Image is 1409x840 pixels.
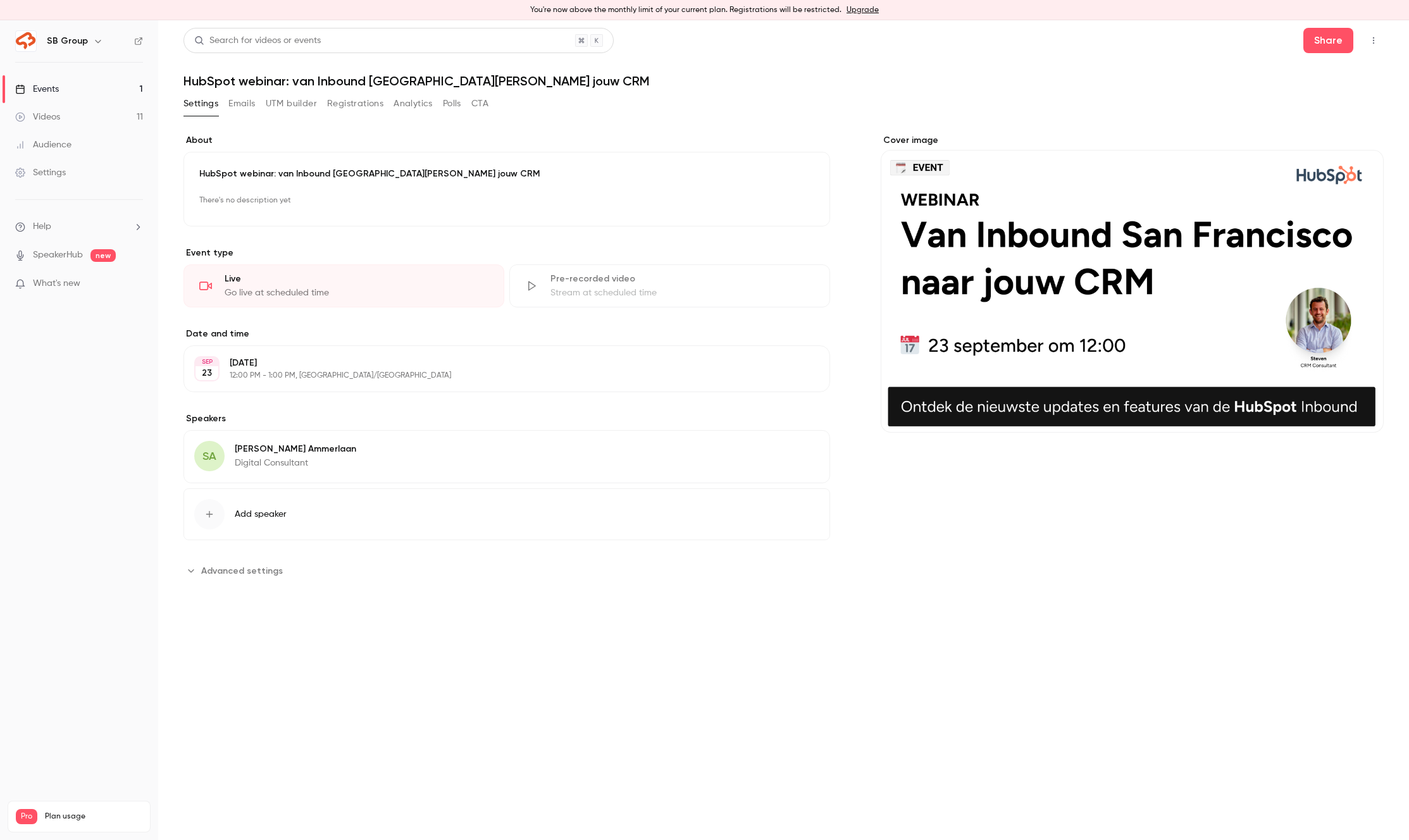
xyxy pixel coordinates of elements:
span: What's new [33,277,80,290]
div: LiveGo live at scheduled time [183,264,504,307]
section: Cover image [881,134,1384,433]
div: Audience [15,139,71,151]
div: Go live at scheduled time [225,287,488,299]
label: About [183,134,830,147]
button: UTM builder [266,94,317,114]
div: Live [225,273,488,285]
div: Search for videos or events [194,34,321,47]
span: Help [33,220,51,233]
li: help-dropdown-opener [15,220,143,233]
div: SEP [196,357,218,366]
button: Settings [183,94,218,114]
span: Advanced settings [201,564,283,577]
div: Stream at scheduled time [550,287,814,299]
a: SpeakerHub [33,249,83,262]
p: [DATE] [230,357,763,369]
span: new [90,249,116,262]
div: SA[PERSON_NAME] AmmerlaanDigital Consultant [183,430,830,483]
button: Polls [443,94,461,114]
span: Add speaker [235,508,287,521]
a: Upgrade [847,5,879,15]
iframe: Noticeable Trigger [128,278,143,290]
p: Digital Consultant [235,457,356,469]
p: 12:00 PM - 1:00 PM, [GEOGRAPHIC_DATA]/[GEOGRAPHIC_DATA] [230,371,763,381]
label: Speakers [183,412,830,425]
h6: SB Group [47,35,88,47]
p: There's no description yet [199,190,814,211]
p: HubSpot webinar: van Inbound [GEOGRAPHIC_DATA][PERSON_NAME] jouw CRM [199,168,814,180]
p: Event type [183,247,830,259]
label: Cover image [881,134,1384,147]
button: Emails [228,94,255,114]
img: SB Group [16,31,36,51]
p: [PERSON_NAME] Ammerlaan [235,443,356,455]
span: Pro [16,809,37,824]
section: Advanced settings [183,560,830,581]
label: Date and time [183,328,830,340]
button: CTA [471,94,488,114]
div: Pre-recorded videoStream at scheduled time [509,264,830,307]
button: Add speaker [183,488,830,540]
div: Settings [15,166,66,179]
div: Events [15,83,59,96]
span: SA [202,448,216,465]
button: Advanced settings [183,560,290,581]
button: Analytics [394,94,433,114]
div: Pre-recorded video [550,273,814,285]
button: Share [1303,28,1353,53]
h1: HubSpot webinar: van Inbound [GEOGRAPHIC_DATA][PERSON_NAME] jouw CRM [183,73,1384,89]
p: 23 [202,367,212,380]
button: Registrations [327,94,383,114]
span: Plan usage [45,812,142,822]
div: Videos [15,111,60,123]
